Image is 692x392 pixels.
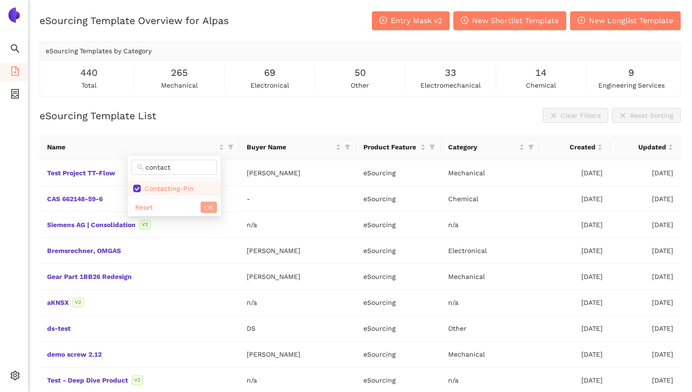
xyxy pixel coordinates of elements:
td: [PERSON_NAME] [239,160,355,186]
td: eSourcing [356,264,441,290]
span: 440 [80,65,97,80]
td: [DATE] [539,342,610,367]
h2: eSourcing Template Overview for Alpas [40,14,229,27]
span: plus-circle [461,16,468,25]
td: Mechanical [441,160,539,186]
td: [PERSON_NAME] [239,342,355,367]
button: OK [201,202,217,213]
span: setting [10,367,20,386]
span: 265 [171,65,188,80]
td: [DATE] [539,160,610,186]
span: search [137,164,144,171]
td: eSourcing [356,238,441,264]
td: [DATE] [539,186,610,212]
button: Reset [131,202,157,213]
button: plus-circleNew Longlist Template [570,11,681,30]
span: Buyer Name [247,142,333,152]
td: Other [441,316,539,342]
td: n/a [441,212,539,238]
td: eSourcing [356,290,441,316]
td: [DATE] [610,342,681,367]
td: eSourcing [356,316,441,342]
td: Electronical [441,238,539,264]
span: electromechanical [420,80,481,90]
td: [DATE] [610,264,681,290]
th: this column's title is Created,this column is sortable [539,134,610,160]
h2: eSourcing Template List [40,109,156,122]
td: n/a [441,290,539,316]
td: [DATE] [610,238,681,264]
td: eSourcing [356,342,441,367]
span: New Longlist Template [589,15,673,26]
span: filter [427,140,437,154]
td: [DATE] [610,212,681,238]
td: Mechanical [441,342,539,367]
td: [DATE] [539,316,610,342]
td: [DATE] [610,290,681,316]
span: search [10,41,20,59]
span: filter [228,144,233,150]
button: closeClear Filters [543,108,608,123]
img: Logo [7,8,22,23]
span: V2 [139,220,151,229]
span: Category [448,142,517,152]
span: V2 [132,376,143,385]
span: filter [429,144,435,150]
button: plus-circleNew Shortlist Template [453,11,566,30]
span: filter [528,144,534,150]
span: chemical [526,80,556,90]
th: this column's title is Buyer Name,this column is sortable [239,134,355,160]
td: [PERSON_NAME] [239,264,355,290]
th: this column's title is Category,this column is sortable [441,134,539,160]
td: Chemical [441,186,539,212]
input: Search in filters [145,162,211,172]
span: 9 [628,65,634,80]
span: filter [526,140,536,154]
td: DS [239,316,355,342]
span: mechanical [161,80,198,90]
span: Contacting-Pin [141,185,193,192]
span: Updated [618,142,666,152]
span: 69 [264,65,275,80]
td: [DATE] [539,212,610,238]
span: Entry Mask v2 [391,15,442,26]
td: [DATE] [610,316,681,342]
td: [DATE] [610,160,681,186]
span: OK [204,202,213,212]
span: other [351,80,369,90]
th: this column's title is Name,this column is sortable [40,134,239,160]
span: total [81,80,97,90]
span: 14 [535,65,547,80]
span: container [10,86,20,105]
span: Reset [135,202,153,212]
th: this column's title is Product Feature,this column is sortable [356,134,441,160]
button: closeReset Sorting [612,108,681,123]
span: engineering services [598,80,665,90]
td: [DATE] [539,264,610,290]
td: n/a [239,290,355,316]
td: [DATE] [539,290,610,316]
span: 50 [354,65,366,80]
span: Created [547,142,595,152]
td: n/a [239,212,355,238]
span: Name [47,142,217,152]
td: eSourcing [356,186,441,212]
span: filter [343,140,352,154]
span: plus-circle [578,16,585,25]
td: [PERSON_NAME] [239,238,355,264]
span: electronical [250,80,289,90]
td: [DATE] [539,238,610,264]
span: plus-circle [379,16,387,25]
span: file-add [10,63,20,82]
span: Product Feature [363,142,418,152]
td: [DATE] [610,186,681,212]
td: eSourcing [356,160,441,186]
span: filter [226,140,235,154]
span: V2 [72,298,84,307]
span: filter [345,144,350,150]
span: 33 [445,65,456,80]
td: Mechanical [441,264,539,290]
button: plus-circleEntry Mask v2 [372,11,450,30]
span: New Shortlist Template [472,15,559,26]
td: eSourcing [356,212,441,238]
